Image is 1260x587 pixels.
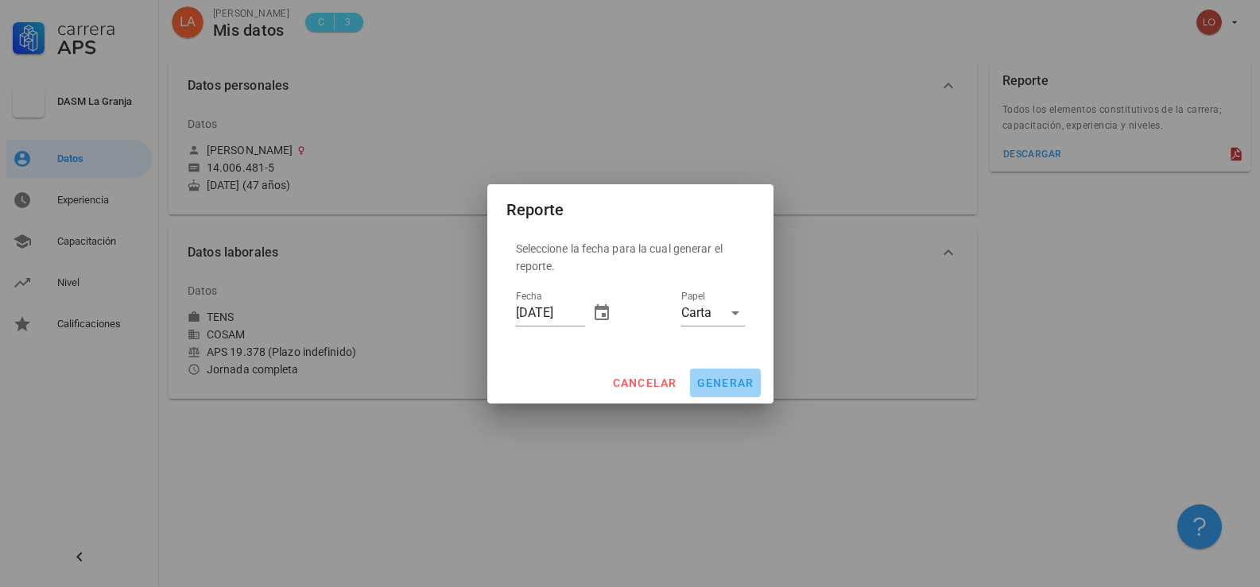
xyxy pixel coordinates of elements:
button: cancelar [605,369,683,397]
div: PapelCarta [681,300,745,326]
p: Seleccione la fecha para la cual generar el reporte. [516,240,745,275]
label: Papel [681,291,705,303]
div: Carta [681,306,711,320]
button: generar [690,369,761,397]
div: Reporte [506,197,564,222]
span: generar [696,377,754,389]
label: Fecha [516,291,541,303]
span: cancelar [611,377,677,389]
